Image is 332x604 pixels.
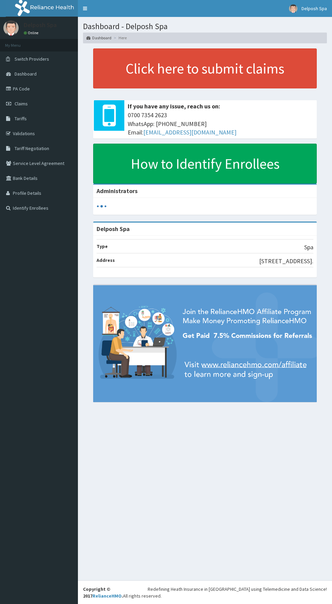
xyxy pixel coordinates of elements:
[97,257,115,263] b: Address
[302,5,327,12] span: Delposh Spa
[93,48,317,88] a: Click here to submit claims
[259,257,313,266] p: [STREET_ADDRESS].
[15,116,27,122] span: Tariffs
[289,4,297,13] img: User Image
[92,593,122,599] a: RelianceHMO
[15,71,37,77] span: Dashboard
[128,102,220,110] b: If you have any issue, reach us on:
[143,128,236,136] a: [EMAIL_ADDRESS][DOMAIN_NAME]
[24,22,57,28] p: Delposh Spa
[93,285,317,402] img: provider-team-banner.png
[15,56,49,62] span: Switch Providers
[93,144,317,184] a: How to Identify Enrollees
[128,111,313,137] span: 0700 7354 2623 WhatsApp: [PHONE_NUMBER] Email:
[15,101,28,107] span: Claims
[112,35,127,41] li: Here
[97,187,138,195] b: Administrators
[83,586,123,599] strong: Copyright © 2017 .
[15,145,49,151] span: Tariff Negotiation
[83,22,327,31] h1: Dashboard - Delposh Spa
[304,243,313,252] p: Spa
[86,35,111,41] a: Dashboard
[148,586,327,592] div: Redefining Heath Insurance in [GEOGRAPHIC_DATA] using Telemedicine and Data Science!
[97,201,107,211] svg: audio-loading
[24,30,40,35] a: Online
[97,243,108,249] b: Type
[97,225,130,233] strong: Delposh Spa
[3,20,19,36] img: User Image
